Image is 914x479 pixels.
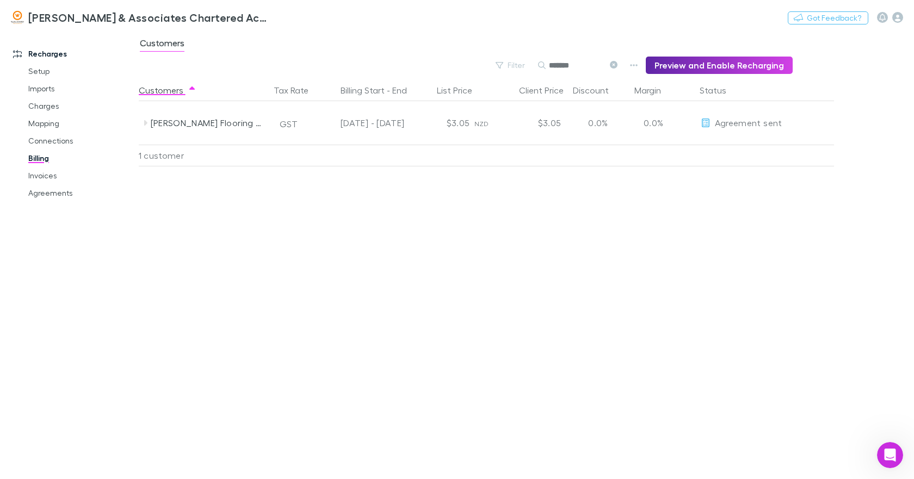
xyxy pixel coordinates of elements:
[39,280,501,289] span: Hi there! This is a bot speaking. I’m here to answer your questions, but you’ll always have the o...
[341,79,420,101] button: Billing Start - End
[39,290,76,302] div: Rechargly
[13,78,34,100] img: Profile image for Rechargly
[635,116,664,129] p: 0.0%
[60,287,158,308] button: Ask a question
[437,79,485,101] button: List Price
[13,119,34,140] div: Profile image for Alex
[39,240,66,248] span: Thanks
[81,5,139,23] h1: Messages
[2,45,145,63] a: Recharges
[519,79,577,101] button: Client Price
[39,331,76,342] div: Rechargly
[78,89,109,101] div: • [DATE]
[17,63,145,80] a: Setup
[700,79,739,101] button: Status
[39,119,310,128] span: Awesome, thanks. Will get [PERSON_NAME] to update my access level.
[17,150,145,167] a: Billing
[140,38,184,52] span: Customers
[13,279,34,301] img: Profile image for Rechargly
[39,320,597,329] span: If you still need assistance with resolving the issue, please let me know. Would you like to shar...
[501,101,566,145] div: $3.05
[39,79,127,88] span: Rate your conversation
[39,200,647,208] span: If you still need help with adding a new client, I’m here to assist you. Would you like to provid...
[88,366,129,374] span: Messages
[275,115,302,133] button: GST
[4,4,276,30] a: [PERSON_NAME] & Associates Chartered Accountants
[877,442,903,468] iframe: Intercom live chat
[139,145,269,166] div: 1 customer
[17,80,145,97] a: Imports
[274,79,322,101] button: Tax Rate
[25,366,47,374] span: Home
[17,184,145,202] a: Agreements
[72,339,145,383] button: Messages
[151,101,266,145] div: [PERSON_NAME] Flooring Design [GEOGRAPHIC_DATA] (Branch of [PERSON_NAME] Flooring Design [PERSON_...
[78,49,109,60] div: • [DATE]
[104,129,134,141] div: • [DATE]
[788,11,868,24] button: Got Feedback?
[28,11,270,24] h3: [PERSON_NAME] & Associates Chartered Accountants
[172,366,190,374] span: Help
[474,120,489,128] span: NZD
[566,101,631,145] div: 0.0%
[39,210,76,221] div: Rechargly
[316,101,405,145] div: [DATE] - [DATE]
[39,89,76,101] div: Rechargly
[13,239,34,261] div: Profile image for Alex
[573,79,622,101] button: Discount
[490,59,532,72] button: Filter
[191,4,211,24] div: Close
[78,210,109,221] div: • [DATE]
[39,250,102,262] div: [PERSON_NAME]
[646,57,793,74] button: Preview and Enable Recharging
[13,159,34,181] div: Profile image for Alex
[104,250,134,262] div: • [DATE]
[11,11,24,24] img: Walsh & Associates Chartered Accountants's Logo
[145,339,218,383] button: Help
[78,331,109,342] div: • [DATE]
[13,38,34,60] img: Profile image for Rechargly
[634,79,674,101] button: Margin
[13,199,34,221] img: Profile image for Rechargly
[39,170,102,181] div: [PERSON_NAME]
[17,115,145,132] a: Mapping
[139,101,839,145] div: [PERSON_NAME] Flooring Design [GEOGRAPHIC_DATA] (Branch of [PERSON_NAME] Flooring Design [PERSON_...
[139,79,196,101] button: Customers
[17,132,145,150] a: Connections
[104,170,134,181] div: • [DATE]
[715,117,782,128] span: Agreement sent
[409,101,474,145] div: $3.05
[13,320,34,341] img: Profile image for Rechargly
[39,129,102,141] div: [PERSON_NAME]
[39,49,76,60] div: Rechargly
[17,97,145,115] a: Charges
[39,39,692,47] span: I’m glad you were able to resolve the issue, and I apologize if the email explanation was unclear...
[17,167,145,184] a: Invoices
